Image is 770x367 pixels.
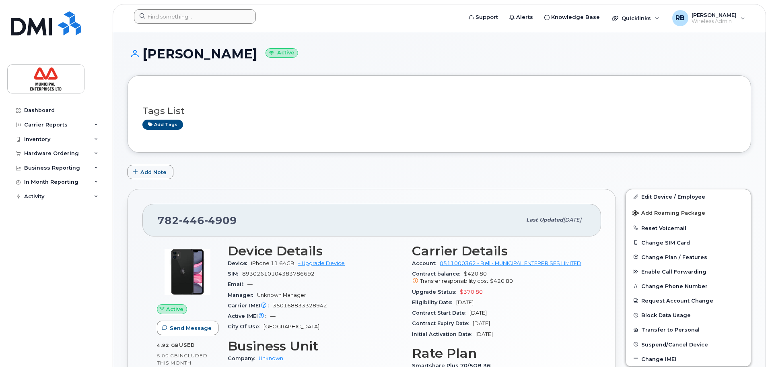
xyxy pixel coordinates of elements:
h3: Business Unit [228,339,402,353]
button: Send Message [157,321,218,335]
span: 446 [179,214,204,226]
span: Suspend/Cancel Device [641,341,708,347]
span: $370.80 [460,289,483,295]
span: Unknown Manager [257,292,306,298]
button: Transfer to Personal [626,322,751,337]
span: Manager [228,292,257,298]
button: Add Note [128,165,173,179]
span: Contract Start Date [412,310,469,316]
span: Change Plan / Features [641,254,707,260]
span: 5.00 GB [157,353,178,359]
button: Reset Voicemail [626,221,751,235]
button: Change IMEI [626,352,751,366]
span: [DATE] [473,320,490,326]
span: Add Roaming Package [632,210,705,218]
span: 89302610104383786692 [242,271,315,277]
span: Contract Expiry Date [412,320,473,326]
span: 350168833328942 [273,303,327,309]
span: Active IMEI [228,313,270,319]
span: Company [228,355,259,361]
img: iPhone_11.jpg [163,248,212,296]
h1: [PERSON_NAME] [128,47,751,61]
span: included this month [157,352,208,366]
span: Device [228,260,251,266]
button: Request Account Change [626,293,751,308]
small: Active [266,48,298,58]
a: Unknown [259,355,283,361]
span: Carrier IMEI [228,303,273,309]
span: Initial Activation Date [412,331,476,337]
span: Account [412,260,440,266]
span: $420.80 [412,271,587,285]
button: Change SIM Card [626,235,751,250]
span: Add Note [140,168,167,176]
span: — [270,313,276,319]
span: City Of Use [228,323,264,330]
span: Active [166,305,183,313]
button: Suspend/Cancel Device [626,337,751,352]
h3: Device Details [228,244,402,258]
h3: Tags List [142,106,736,116]
a: 0511000362 - Bell - MUNICIPAL ENTERPRISES LIMITED [440,260,581,266]
span: 4909 [204,214,237,226]
span: [DATE] [456,299,474,305]
span: Eligibility Date [412,299,456,305]
span: [DATE] [469,310,487,316]
h3: Carrier Details [412,244,587,258]
span: Email [228,281,247,287]
button: Change Phone Number [626,279,751,293]
span: $420.80 [490,278,513,284]
button: Block Data Usage [626,308,751,322]
span: [DATE] [563,217,581,223]
span: 4.92 GB [157,342,179,348]
span: Contract balance [412,271,464,277]
span: used [179,342,195,348]
span: iPhone 11 64GB [251,260,294,266]
span: Transfer responsibility cost [420,278,488,284]
span: SIM [228,271,242,277]
a: Add tags [142,120,183,130]
button: Change Plan / Features [626,250,751,264]
a: Edit Device / Employee [626,189,751,204]
button: Enable Call Forwarding [626,264,751,279]
span: [DATE] [476,331,493,337]
span: 782 [157,214,237,226]
span: Send Message [170,324,212,332]
span: — [247,281,253,287]
span: Upgrade Status [412,289,460,295]
h3: Rate Plan [412,346,587,361]
a: + Upgrade Device [298,260,345,266]
span: [GEOGRAPHIC_DATA] [264,323,319,330]
span: Enable Call Forwarding [641,269,706,275]
span: Last updated [526,217,563,223]
button: Add Roaming Package [626,204,751,221]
